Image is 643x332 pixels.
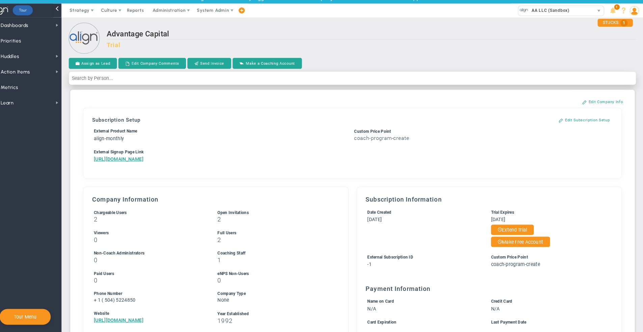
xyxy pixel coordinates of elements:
[127,298,146,303] span: 5224850
[106,252,155,257] span: Non-Coach Administrators
[615,11,620,17] span: 1
[104,198,346,205] h3: Company Information
[373,219,387,224] span: [DATE]
[360,133,397,138] span: Custom Price Point
[15,55,33,69] span: Huddles
[373,263,377,268] span: -1
[106,238,214,244] h3: 0
[494,319,602,325] div: Last Payment Date
[25,314,52,320] button: Tour Menu
[226,317,335,324] h3: 1992
[226,238,335,244] h3: 2
[104,121,613,127] h3: Subscription Setup
[118,47,636,54] h3: Trial
[226,311,257,316] span: Year Established
[608,10,619,24] li: Announcements
[630,13,639,22] img: 48978.Person.photo
[163,14,195,20] span: Administration
[118,36,636,46] h2: Advantage Capital
[130,63,196,74] button: Edit Company Comments
[106,258,214,264] h3: 0
[241,63,309,74] button: Make a Coaching Account
[15,40,35,54] span: Priorities
[106,132,357,139] div: External Product Name
[372,198,614,205] h3: Subscription Information
[15,70,43,85] span: Action Items
[113,14,129,20] span: Culture
[109,298,112,303] span: 1
[619,10,629,24] li: Help & Frequently Asked Questions (FAQ)
[226,252,254,257] span: Coaching Staff
[494,263,542,268] span: coach-program-create
[226,298,238,303] span: None
[82,14,102,20] span: Strategy
[106,310,214,317] div: Website
[373,306,382,311] span: N/A
[554,119,617,129] button: Edit Subscription Setup
[113,298,115,303] span: (
[106,160,154,165] a: [URL][DOMAIN_NAME]
[135,10,158,24] span: Reports
[494,306,503,311] span: N/A
[494,238,552,248] button: Make Free Account
[494,255,602,262] div: Custom Price Point
[226,218,335,224] h3: 2
[522,13,531,21] img: 33488.Company.photo
[106,152,357,159] div: External Signup Page Link
[81,77,636,90] input: Search by Person...
[598,25,633,33] div: STUCKS
[106,278,214,284] h3: 0
[226,278,335,284] h3: 0
[15,25,42,39] span: Dashboards
[15,86,32,100] span: Metrics
[226,272,257,277] span: eNPS Non-Users
[494,211,602,218] div: Trial Expires
[226,291,335,297] div: Company Type
[372,285,614,293] h3: Payment Information
[81,29,111,59] img: Loading...
[373,299,482,305] div: Name on Card
[106,212,138,217] span: Chargeable Users
[207,14,238,20] span: System Admin
[106,232,120,237] span: Viewers
[106,317,154,323] a: [URL][DOMAIN_NAME]
[15,101,27,115] span: Learn
[373,255,482,262] div: External Subscription ID
[226,258,335,264] h3: 1
[531,13,571,22] span: AA LLC (Sandbox)
[621,26,628,33] span: 1
[494,227,536,237] button: Extend Trial
[106,140,135,145] span: align-monthly
[226,212,257,217] span: Open Invitations
[106,272,126,277] span: Paid Users
[226,232,245,237] span: Full Users
[106,212,138,217] label: Includes Users + Open Invitations, excludes Coaching Staff
[81,63,128,74] button: Assign as Lead
[106,291,214,297] div: Phone Number
[373,319,482,325] div: Card Expiration
[494,299,602,305] div: Credit Card
[125,298,126,303] span: )
[595,13,605,22] span: select
[116,298,124,303] span: 504
[577,101,630,112] button: Edit Company Info
[494,219,508,224] span: [DATE]
[373,211,482,218] div: Date Created
[197,63,240,74] button: Send Invoice
[360,139,612,145] h3: coach-program-create
[106,298,108,303] span: +
[106,218,214,224] h3: 2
